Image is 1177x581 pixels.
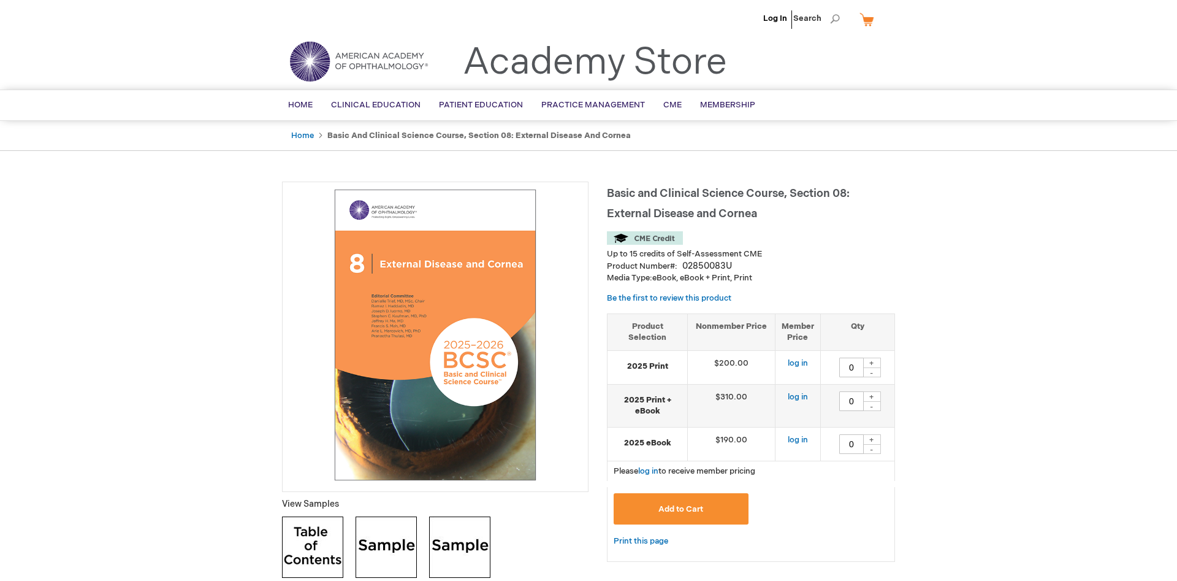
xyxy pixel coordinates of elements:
[775,314,820,350] th: Member Price
[839,358,864,377] input: Qty
[863,401,881,411] div: -
[663,100,682,110] span: CME
[682,260,732,272] div: 02850083U
[788,435,808,445] a: log in
[291,131,314,140] a: Home
[429,517,490,578] img: Click to view
[688,314,775,350] th: Nonmember Price
[658,504,703,514] span: Add to Cart
[863,367,881,377] div: -
[614,534,668,549] a: Print this page
[700,100,755,110] span: Membership
[763,13,787,23] a: Log In
[614,361,681,372] strong: 2025 Print
[607,187,850,220] span: Basic and Clinical Science Course, Section 08: External Disease and Cornea
[688,350,775,384] td: $200.00
[607,261,677,271] strong: Product Number
[839,391,864,411] input: Qty
[327,131,631,140] strong: Basic and Clinical Science Course, Section 08: External Disease and Cornea
[607,293,731,303] a: Be the first to review this product
[788,392,808,402] a: log in
[607,272,895,284] p: eBook, eBook + Print, Print
[863,434,881,445] div: +
[607,273,652,283] strong: Media Type:
[788,358,808,368] a: log in
[288,100,313,110] span: Home
[282,517,343,578] img: Click to view
[356,517,417,578] img: Click to view
[614,493,748,525] button: Add to Cart
[614,394,681,417] strong: 2025 Print + eBook
[863,358,881,368] div: +
[614,437,681,449] strong: 2025 eBook
[331,100,421,110] span: Clinical Education
[614,466,755,476] span: Please to receive member pricing
[463,40,727,85] a: Academy Store
[638,466,658,476] a: log in
[688,384,775,427] td: $310.00
[688,427,775,461] td: $190.00
[541,100,645,110] span: Practice Management
[607,231,683,245] img: CME Credit
[839,434,864,454] input: Qty
[820,314,894,350] th: Qty
[863,391,881,402] div: +
[282,498,588,510] p: View Samples
[608,314,688,350] th: Product Selection
[863,444,881,454] div: -
[793,6,840,31] span: Search
[439,100,523,110] span: Patient Education
[607,248,895,260] li: Up to 15 credits of Self-Assessment CME
[289,188,582,482] img: Basic and Clinical Science Course, Section 08: External Disease and Cornea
